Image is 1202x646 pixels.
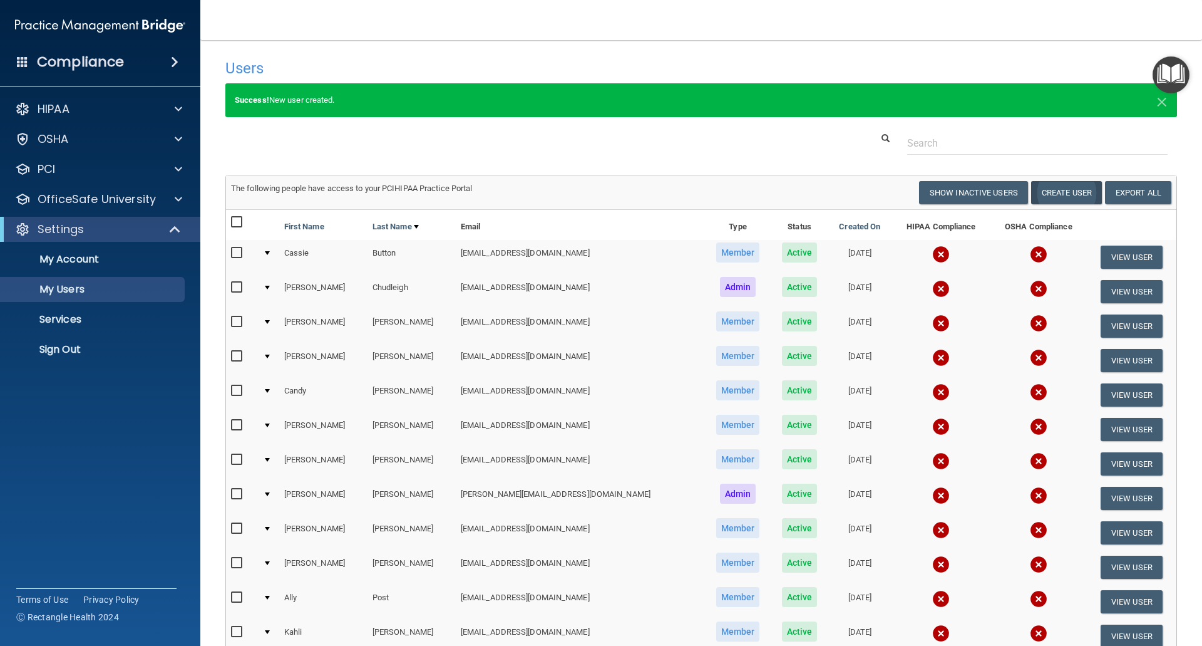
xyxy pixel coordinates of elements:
td: Ally [279,585,367,619]
td: [PERSON_NAME] [279,550,367,585]
span: Active [782,415,818,435]
span: Active [782,518,818,538]
p: Settings [38,222,84,237]
td: [PERSON_NAME] [367,309,456,343]
td: [DATE] [828,378,891,412]
td: [EMAIL_ADDRESS][DOMAIN_NAME] [456,274,704,309]
span: Member [716,587,760,607]
h4: Compliance [37,53,124,71]
p: My Account [8,253,179,266]
a: OSHA [15,132,182,147]
img: cross.ca9f0e7f.svg [932,315,950,332]
td: [DATE] [828,585,891,619]
img: PMB logo [15,13,185,38]
button: Show Inactive Users [919,181,1028,204]
td: [PERSON_NAME] [367,481,456,516]
td: [PERSON_NAME] [279,516,367,550]
td: [EMAIL_ADDRESS][DOMAIN_NAME] [456,343,704,378]
img: cross.ca9f0e7f.svg [1030,315,1047,332]
h4: Users [225,60,773,76]
img: cross.ca9f0e7f.svg [932,452,950,470]
td: [DATE] [828,274,891,309]
th: Type [704,210,771,240]
td: [EMAIL_ADDRESS][DOMAIN_NAME] [456,412,704,447]
td: [PERSON_NAME] [367,550,456,585]
img: cross.ca9f0e7f.svg [1030,487,1047,504]
img: cross.ca9f0e7f.svg [932,556,950,573]
img: cross.ca9f0e7f.svg [1030,349,1047,367]
td: Chudleigh [367,274,456,309]
td: Cassie [279,240,367,274]
td: Post [367,585,456,619]
td: [PERSON_NAME] [367,516,456,550]
td: [PERSON_NAME] [367,447,456,481]
strong: Success! [235,95,269,105]
span: Active [782,449,818,469]
td: [PERSON_NAME] [279,274,367,309]
td: [PERSON_NAME] [279,447,367,481]
td: [DATE] [828,447,891,481]
td: [PERSON_NAME] [367,412,456,447]
a: Last Name [372,219,419,234]
td: [DATE] [828,309,891,343]
img: cross.ca9f0e7f.svg [932,521,950,539]
img: cross.ca9f0e7f.svg [1030,246,1047,263]
span: Member [716,622,760,642]
td: [DATE] [828,481,891,516]
p: Sign Out [8,343,179,356]
img: cross.ca9f0e7f.svg [1030,418,1047,435]
button: View User [1101,349,1163,372]
span: Active [782,587,818,607]
a: Terms of Use [16,593,68,606]
td: [PERSON_NAME] [279,481,367,516]
button: View User [1101,556,1163,579]
span: Member [716,311,760,331]
button: Create User [1031,181,1102,204]
span: Active [782,484,818,504]
span: Ⓒ Rectangle Health 2024 [16,611,119,623]
a: Privacy Policy [83,593,140,606]
a: Created On [839,219,880,234]
th: Status [771,210,828,240]
td: [PERSON_NAME] [367,378,456,412]
span: Member [716,242,760,263]
span: Active [782,346,818,366]
th: HIPAA Compliance [891,210,990,240]
img: cross.ca9f0e7f.svg [932,625,950,642]
img: cross.ca9f0e7f.svg [1030,280,1047,298]
button: View User [1101,315,1163,338]
input: Search [907,132,1168,155]
span: Admin [720,484,756,504]
a: OfficeSafe University [15,192,182,207]
span: Admin [720,277,756,297]
td: [EMAIL_ADDRESS][DOMAIN_NAME] [456,378,704,412]
img: cross.ca9f0e7f.svg [932,383,950,401]
th: OSHA Compliance [990,210,1087,240]
a: Export All [1105,181,1171,204]
div: New user created. [225,83,1177,117]
span: The following people have access to your PCIHIPAA Practice Portal [231,184,473,193]
a: Settings [15,222,182,237]
a: First Name [284,219,324,234]
td: [EMAIL_ADDRESS][DOMAIN_NAME] [456,516,704,550]
td: [PERSON_NAME] [367,343,456,378]
span: Member [716,415,760,435]
td: [EMAIL_ADDRESS][DOMAIN_NAME] [456,309,704,343]
p: My Users [8,283,179,296]
img: cross.ca9f0e7f.svg [932,487,950,504]
p: OfficeSafe University [38,192,156,207]
span: Active [782,242,818,263]
img: cross.ca9f0e7f.svg [1030,521,1047,539]
button: View User [1101,452,1163,476]
img: cross.ca9f0e7f.svg [932,418,950,435]
p: PCI [38,162,55,177]
span: × [1156,88,1168,113]
button: View User [1101,487,1163,510]
span: Member [716,380,760,400]
img: cross.ca9f0e7f.svg [932,349,950,367]
td: [EMAIL_ADDRESS][DOMAIN_NAME] [456,550,704,585]
img: cross.ca9f0e7f.svg [1030,556,1047,573]
td: [DATE] [828,343,891,378]
td: [EMAIL_ADDRESS][DOMAIN_NAME] [456,447,704,481]
iframe: Drift Widget Chat Controller [985,557,1187,607]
